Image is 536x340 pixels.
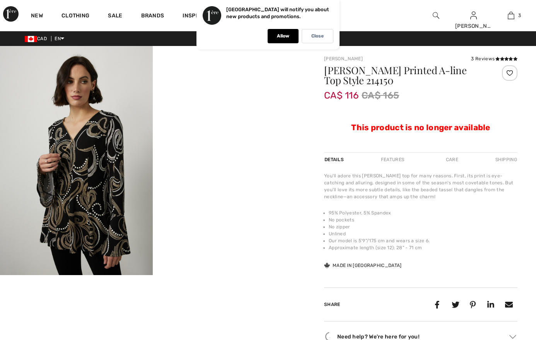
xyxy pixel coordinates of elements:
[61,12,89,20] a: Clothing
[324,302,340,307] span: Share
[324,82,358,101] span: CA$ 116
[31,12,43,20] a: New
[329,209,517,216] li: 95% Polyester, 5% Spandex
[226,7,329,19] p: [GEOGRAPHIC_DATA] will notify you about new products and promotions.
[362,88,399,102] span: CA$ 165
[329,216,517,223] li: No pockets
[455,22,492,30] div: [PERSON_NAME]
[471,55,517,62] div: 3 Reviews
[324,102,517,134] div: This product is no longer available
[324,153,346,167] div: Details
[518,12,521,19] span: 3
[493,11,529,20] a: 3
[277,33,289,39] p: Allow
[324,172,517,200] div: You'll adore this [PERSON_NAME] top for many reasons. First, its print is eye-catching and alluri...
[470,12,477,19] a: Sign In
[324,262,402,269] div: Made in [GEOGRAPHIC_DATA]
[329,237,517,244] li: Our model is 5'9"/175 cm and wears a size 6.
[311,33,324,39] p: Close
[25,36,50,41] span: CAD
[329,230,517,237] li: Unlined
[25,36,37,42] img: Canadian Dollar
[55,36,64,41] span: EN
[329,223,517,230] li: No zipper
[153,46,306,122] video: Your browser does not support the video tag.
[509,335,516,339] img: Arrow2.svg
[141,12,164,20] a: Brands
[183,12,217,20] span: Inspiration
[3,6,19,22] img: 1ère Avenue
[329,244,517,251] li: Approximate length (size 12): 28" - 71 cm
[493,153,517,167] div: Shipping
[470,11,477,20] img: My Info
[374,153,411,167] div: Features
[324,56,363,61] a: [PERSON_NAME]
[433,11,439,20] img: search the website
[439,153,465,167] div: Care
[108,12,122,20] a: Sale
[508,11,514,20] img: My Bag
[324,65,485,85] h1: [PERSON_NAME] Printed A-line Top Style 214150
